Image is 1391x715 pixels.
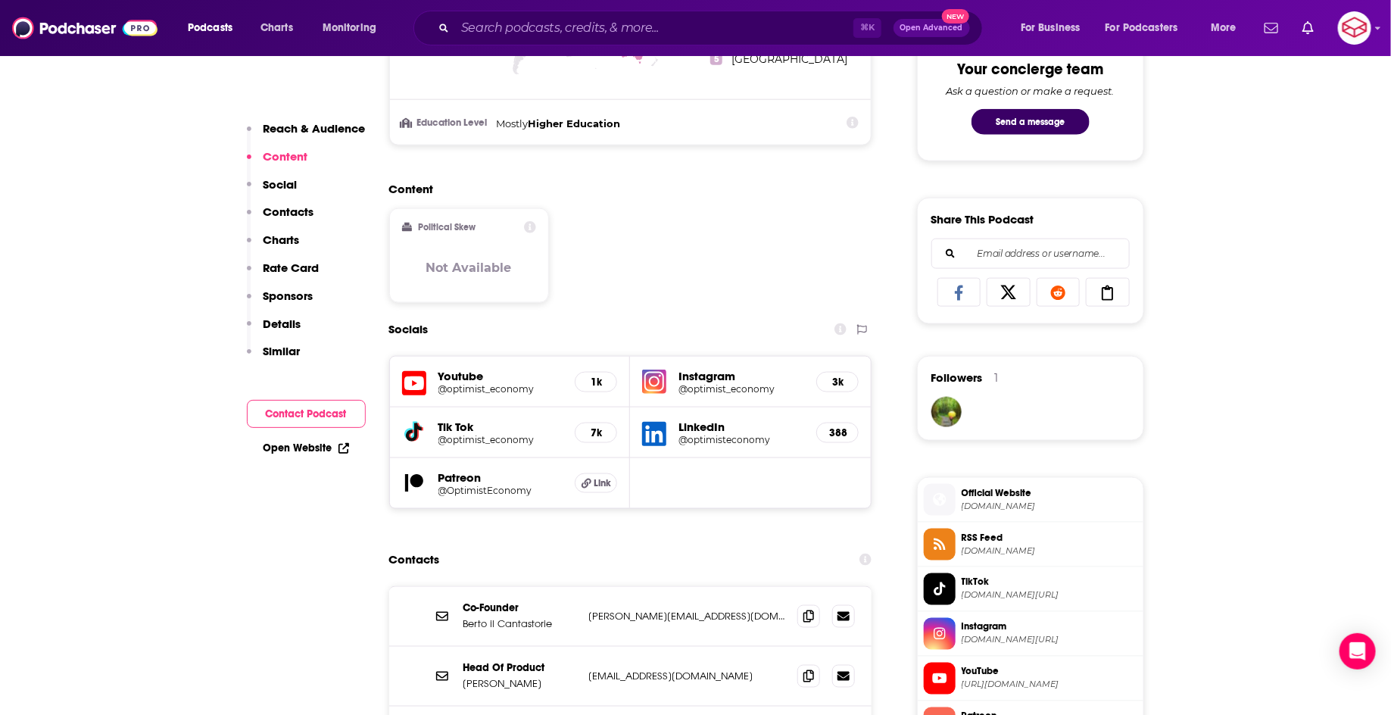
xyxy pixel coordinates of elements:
h5: 388 [829,426,846,439]
span: New [942,9,969,23]
span: Logged in as callista [1338,11,1371,45]
span: Open Advanced [900,24,963,32]
a: @optimist_economy [438,434,563,445]
a: Copy Link [1086,278,1130,307]
h5: Patreon [438,470,563,485]
span: YouTube [962,665,1137,679]
h3: Not Available [426,261,512,275]
button: Content [247,149,308,177]
button: Send a message [972,109,1090,135]
a: RSS Feed[DOMAIN_NAME] [924,529,1137,560]
span: Link [594,477,611,489]
a: @optimisteconomy [678,434,804,445]
button: Charts [247,233,300,261]
div: Search podcasts, credits, & more... [428,11,997,45]
input: Email address or username... [944,239,1117,268]
a: Share on Reddit [1037,278,1081,307]
span: Mostly [497,117,529,130]
p: Details [264,317,301,331]
h5: 7k [588,426,604,439]
h5: Instagram [678,369,804,383]
button: Sponsors [247,289,313,317]
div: Open Intercom Messenger [1340,633,1376,670]
h2: Political Skew [418,222,476,233]
button: Show profile menu [1338,11,1371,45]
p: [PERSON_NAME][EMAIL_ADDRESS][DOMAIN_NAME] [589,610,786,623]
h5: @optimist_economy [678,383,804,395]
h3: Share This Podcast [931,212,1034,226]
span: TikTok [962,576,1137,589]
h2: Socials [389,315,429,344]
a: Official Website[DOMAIN_NAME] [924,484,1137,516]
button: Contacts [247,205,314,233]
span: 5 [710,53,722,65]
span: Higher Education [529,117,621,130]
h2: Contacts [389,545,440,574]
div: Your concierge team [957,60,1103,79]
span: Official Website [962,486,1137,500]
img: User Profile [1338,11,1371,45]
a: anna.r.farb [931,397,962,427]
p: Similar [264,344,301,358]
h5: LinkedIn [678,420,804,434]
span: media.rss.com [962,545,1137,557]
button: Reach & Audience [247,121,366,149]
span: RSS Feed [962,531,1137,545]
span: More [1211,17,1237,39]
span: Podcasts [188,17,232,39]
button: Similar [247,344,301,372]
button: Contact Podcast [247,400,366,428]
div: Search followers [931,239,1130,269]
span: https://www.youtube.com/@optimist_economy [962,679,1137,691]
div: Ask a question or make a request. [947,85,1115,97]
h5: Tik Tok [438,420,563,434]
button: open menu [177,16,252,40]
p: Berto il Cantastorie [463,618,577,631]
a: Share on Facebook [937,278,981,307]
h5: 3k [829,376,846,389]
button: Details [247,317,301,345]
a: YouTube[URL][DOMAIN_NAME] [924,663,1137,695]
span: For Business [1021,17,1081,39]
button: open menu [1200,16,1255,40]
a: Show notifications dropdown [1258,15,1284,41]
p: Social [264,177,298,192]
button: Social [247,177,298,205]
span: Charts [260,17,293,39]
button: Open AdvancedNew [894,19,970,37]
p: Head Of Product [463,662,577,675]
p: Contacts [264,205,314,219]
span: tiktok.com/@optimist_economy [962,590,1137,601]
span: [GEOGRAPHIC_DATA] [731,52,847,66]
a: Share on X/Twitter [987,278,1031,307]
span: ⌘ K [853,18,881,38]
a: @optimist_economy [438,383,563,395]
p: Co-Founder [463,602,577,615]
div: 1 [995,371,999,385]
span: linktr.ee [962,501,1137,512]
a: Link [575,473,617,493]
span: For Podcasters [1106,17,1178,39]
h3: Education Level [402,118,491,128]
h5: 1k [588,376,604,389]
p: Reach & Audience [264,121,366,136]
p: Charts [264,233,300,247]
button: Rate Card [247,261,320,289]
p: Content [264,149,308,164]
a: Open Website [264,442,349,454]
a: @OptimistEconomy [438,485,563,496]
span: Followers [931,370,983,385]
button: open menu [1096,16,1200,40]
span: Monitoring [323,17,376,39]
h2: Content [389,182,860,196]
a: Show notifications dropdown [1296,15,1320,41]
img: Podchaser - Follow, Share and Rate Podcasts [12,14,158,42]
a: TikTok[DOMAIN_NAME][URL] [924,573,1137,605]
p: Rate Card [264,261,320,275]
p: [EMAIL_ADDRESS][DOMAIN_NAME] [589,670,786,683]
